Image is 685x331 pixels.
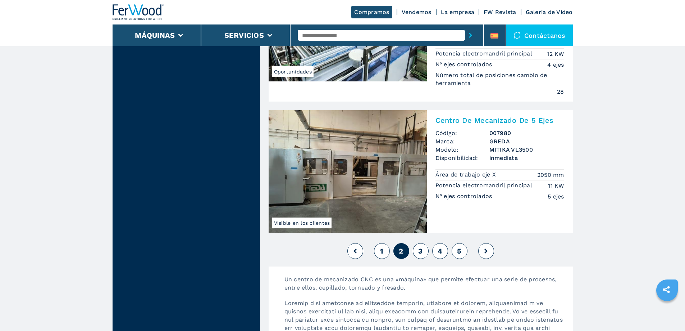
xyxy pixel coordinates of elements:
[484,9,516,15] a: FW Revista
[506,24,573,46] div: Contáctanos
[547,61,564,69] em: 4 ejes
[402,9,431,15] a: Vendemos
[413,243,429,259] button: 3
[548,192,564,201] em: 5 ejes
[393,243,409,259] button: 2
[548,182,564,190] em: 11 KW
[557,88,564,96] em: 28
[224,31,264,40] button: Servicios
[399,247,403,255] span: 2
[526,9,573,15] a: Galeria de Video
[489,146,564,154] h3: MITIKA VL3500
[654,299,680,326] iframe: Chat
[537,171,564,179] em: 2050 mm
[380,247,383,255] span: 1
[435,71,564,88] p: Número total de posiciones cambio de herramienta
[435,137,489,146] span: Marca:
[489,137,564,146] h3: GREDA
[435,171,498,179] p: Área de trabajo eje X
[269,110,573,233] a: Centro De Mecanizado De 5 Ejes GREDA MITIKA VL3500Visible en los clientesCentro De Mecanizado De ...
[435,146,489,154] span: Modelo:
[272,218,332,228] span: Visible en los clientes
[435,154,489,162] span: Disponibilidad:
[513,32,521,39] img: Contáctanos
[435,50,534,58] p: Potencia electromandril principal
[432,243,448,259] button: 4
[441,9,475,15] a: La empresa
[435,182,534,189] p: Potencia electromandril principal
[489,154,564,162] span: inmediata
[272,66,314,77] span: Oportunidades
[284,276,557,291] span: Un centro de mecanizado CNC es una «máquina» que permite efectuar una serie de procesos, entre el...
[374,243,390,259] button: 1
[465,27,476,44] button: submit-button
[113,4,164,20] img: Ferwood
[135,31,175,40] button: Máquinas
[489,129,564,137] h3: 007980
[452,243,467,259] button: 5
[438,247,442,255] span: 4
[547,50,564,58] em: 12 KW
[435,192,494,200] p: Nº ejes controlados
[269,110,427,233] img: Centro De Mecanizado De 5 Ejes GREDA MITIKA VL3500
[351,6,392,18] a: Compramos
[457,247,461,255] span: 5
[435,61,494,68] p: Nº ejes controlados
[418,247,423,255] span: 3
[435,116,564,125] h2: Centro De Mecanizado De 5 Ejes
[435,129,489,137] span: Código:
[657,281,675,299] a: sharethis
